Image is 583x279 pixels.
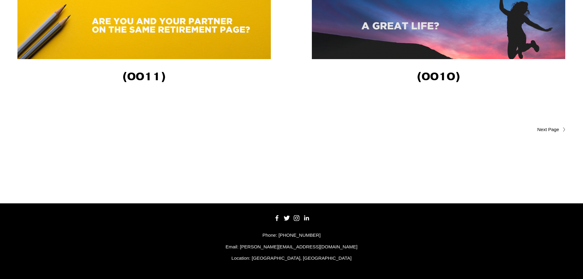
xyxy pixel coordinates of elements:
p: Phone: [PHONE_NUMBER] [17,232,566,239]
a: Facebook [274,215,280,221]
strong: (0011) [122,69,166,83]
a: Instagram [293,215,300,221]
a: Twitter [284,215,290,221]
p: Location: [GEOGRAPHIC_DATA], [GEOGRAPHIC_DATA] [17,254,566,262]
p: Email: [PERSON_NAME][EMAIL_ADDRESS][DOMAIN_NAME] [17,243,566,251]
strong: (0010) [417,69,460,83]
a: LinkedIn [303,215,309,221]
